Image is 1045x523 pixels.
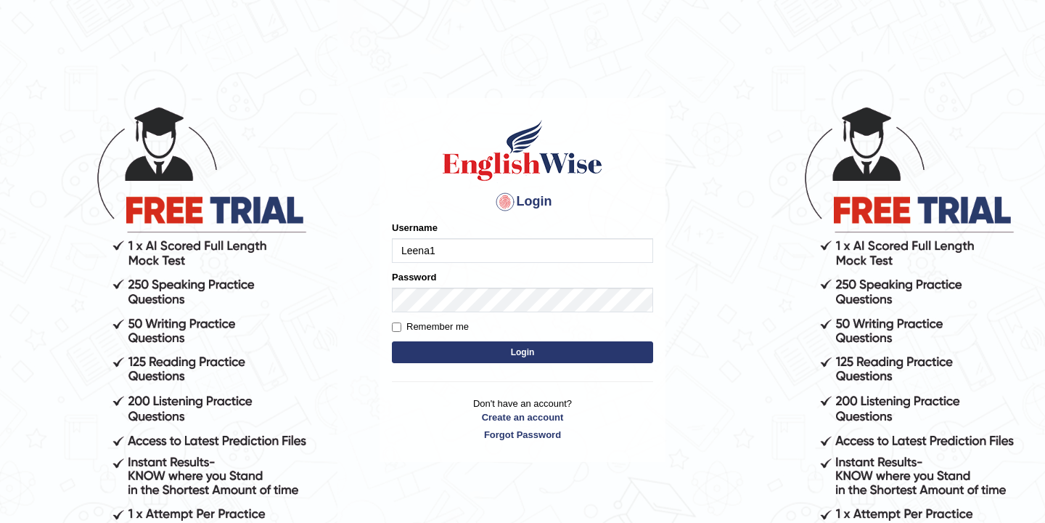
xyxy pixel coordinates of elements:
input: Remember me [392,323,401,332]
p: Don't have an account? [392,397,653,442]
a: Forgot Password [392,428,653,442]
label: Remember me [392,320,469,334]
h4: Login [392,190,653,214]
img: Logo of English Wise sign in for intelligent practice with AI [440,118,605,183]
button: Login [392,341,653,363]
label: Password [392,270,436,284]
a: Create an account [392,410,653,424]
label: Username [392,221,438,235]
